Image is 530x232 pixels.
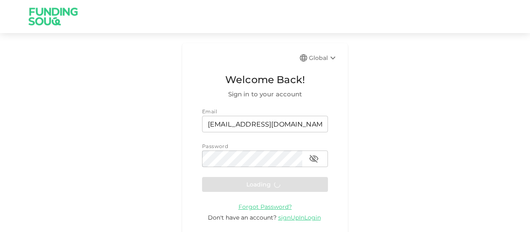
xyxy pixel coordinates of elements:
input: email [202,116,328,132]
span: Email [202,108,217,115]
div: Global [309,53,338,63]
span: signUpInLogin [278,214,321,221]
a: Forgot Password? [238,203,292,210]
span: Sign in to your account [202,89,328,99]
input: password [202,151,302,167]
span: Welcome Back! [202,72,328,88]
span: Don't have an account? [208,214,277,221]
span: Password [202,143,228,149]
